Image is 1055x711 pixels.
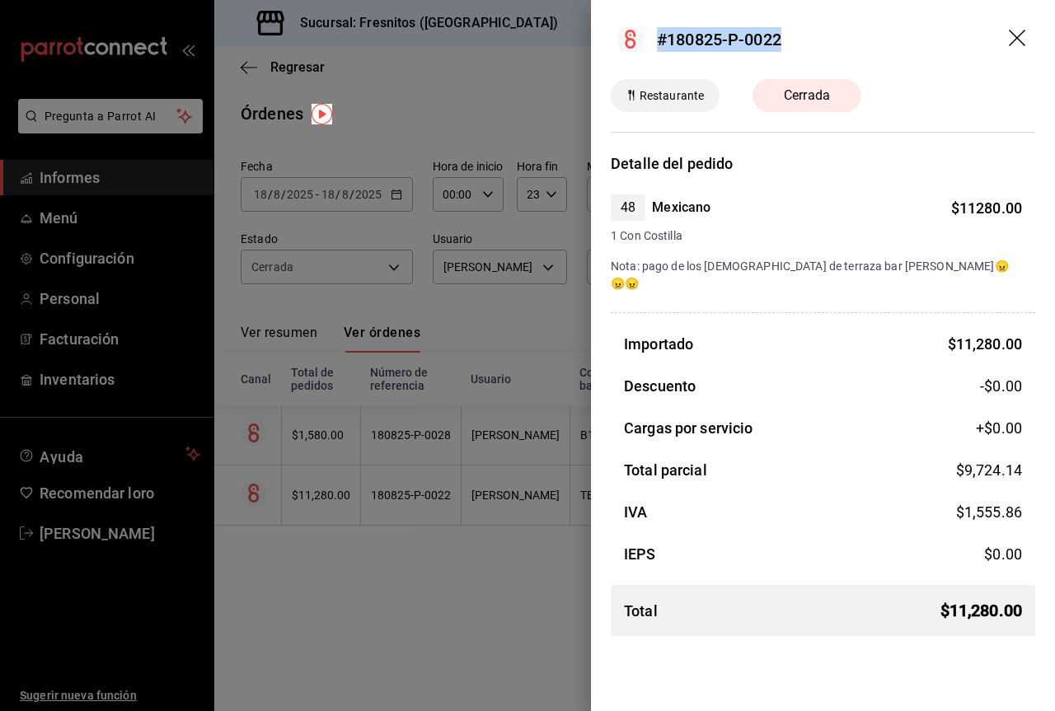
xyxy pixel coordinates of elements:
[964,461,1022,479] font: 9,724.14
[312,104,332,124] img: Marcador de información sobre herramientas
[956,335,1022,353] font: 11,280.00
[956,461,964,479] font: $
[964,503,1022,521] font: 1,555.86
[624,419,753,437] font: Cargas por servicio
[980,377,1022,395] font: -$0.00
[611,155,733,172] font: Detalle del pedido
[956,503,964,521] font: $
[784,87,830,103] font: Cerrada
[984,545,992,563] font: $
[624,461,707,479] font: Total parcial
[992,419,1022,437] font: 0.00
[948,335,956,353] font: $
[652,199,710,215] font: Mexicano
[1009,30,1029,49] button: arrastrar
[959,199,1022,217] font: 11280.00
[940,601,949,620] font: $
[624,377,696,395] font: Descuento
[624,545,656,563] font: IEPS
[624,335,693,353] font: Importado
[992,545,1022,563] font: 0.00
[624,602,658,620] font: Total
[951,199,959,217] font: $
[949,601,1022,620] font: 11,280.00
[976,419,992,437] font: +$
[611,229,682,242] font: 1 Con Costilla
[621,199,635,215] font: 48
[657,30,781,49] font: #180825-P-0022
[624,503,647,521] font: IVA
[640,89,704,102] font: Restaurante
[611,260,1009,290] font: Nota: pago de los [DEMOGRAPHIC_DATA] de terraza bar [PERSON_NAME]😠😠😠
